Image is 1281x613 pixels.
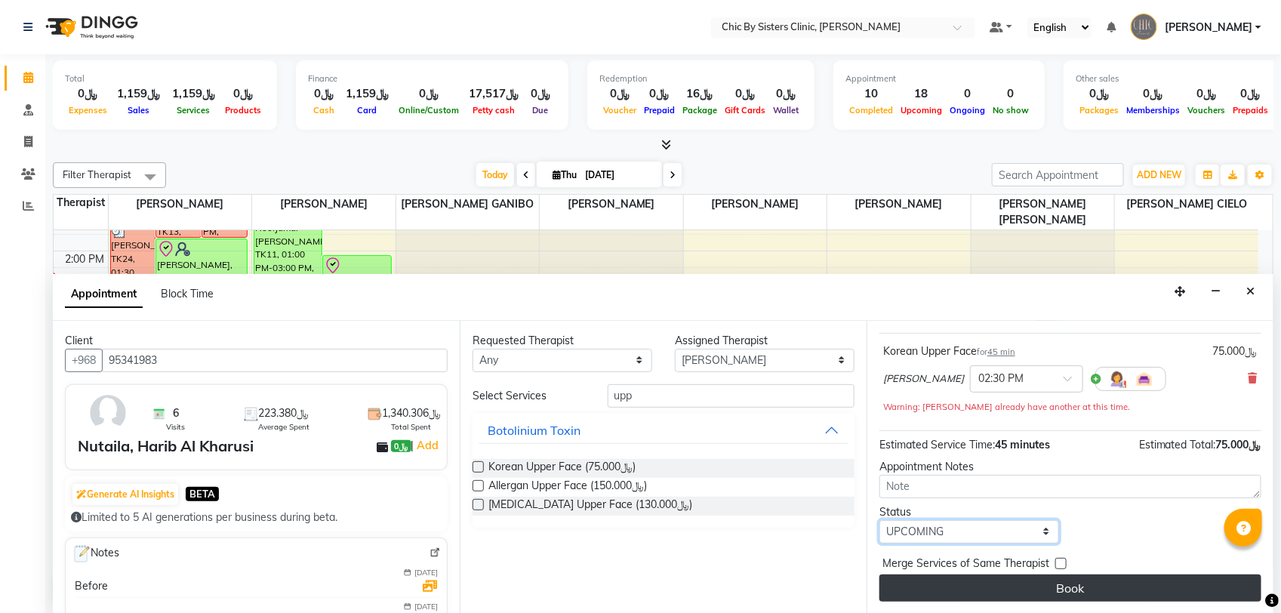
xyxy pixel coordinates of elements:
button: +968 [65,349,103,372]
span: 45 minutes [995,438,1050,451]
div: Total [65,72,265,85]
span: [PERSON_NAME] [684,195,827,214]
span: Prepaids [1229,105,1272,116]
div: ﷼16 [679,85,721,103]
span: ﷼0 [391,440,411,452]
div: ﷼0 [769,85,802,103]
span: Products [221,105,265,116]
div: Malti [PERSON_NAME], TK15, 02:00 PM-03:00 PM, Consultation [323,256,390,321]
span: [PERSON_NAME] [1165,20,1252,35]
a: Add [414,436,441,454]
span: ﷼75.000 [1216,438,1261,451]
small: for [977,347,1015,357]
div: Korean Upper Face [883,343,1015,359]
button: Close [1239,280,1261,303]
span: Cash [309,105,338,116]
span: [DATE] [414,567,438,578]
div: ﷼17,517 [463,85,525,103]
div: 0 [946,85,989,103]
span: Ongoing [946,105,989,116]
div: Assigned Therapist [675,333,855,349]
span: Notes [72,544,119,564]
div: ﷼0 [599,85,640,103]
span: Average Spent [258,421,309,433]
span: Due [529,105,553,116]
span: ﷼223.380 [258,405,309,421]
span: No show [989,105,1033,116]
span: Estimated Total: [1139,438,1216,451]
small: Warning: [PERSON_NAME] already have another at this time. [883,402,1130,412]
div: ﷼0 [221,85,265,103]
span: Upcoming [897,105,946,116]
img: Khulood al adawi [1131,14,1157,40]
div: ﷼1,159 [166,85,221,103]
div: Appointment [845,72,1033,85]
div: Therapist [54,195,108,211]
div: 2:00 PM [63,251,108,267]
img: logo [38,6,142,48]
span: Packages [1076,105,1122,116]
span: [PERSON_NAME] [827,195,971,214]
span: [PERSON_NAME] [540,195,683,214]
div: Appointment Notes [879,459,1261,475]
span: Package [679,105,721,116]
span: Today [476,163,514,186]
span: | [411,436,441,454]
img: Interior.png [1135,370,1153,388]
span: Total Spent [391,421,431,433]
img: avatar [86,391,130,435]
div: Limited to 5 AI generations per business during beta. [71,510,442,525]
input: Search Appointment [992,163,1124,186]
div: Nutaila, Harib Al Kharusi [78,435,254,457]
span: Sales [124,105,153,116]
span: Voucher [599,105,640,116]
span: Filter Therapist [63,168,131,180]
div: [PERSON_NAME], TK24, 01:30 PM-02:30 PM, Korean Full Face [111,223,156,288]
span: Expenses [65,105,111,116]
div: ﷼0 [65,85,111,103]
span: [PERSON_NAME] CIELO [1115,195,1258,214]
input: Search by service name [608,384,855,408]
span: [PERSON_NAME] [252,195,396,214]
span: 45 min [987,347,1015,357]
span: Petty cash [469,105,519,116]
span: [DATE] [414,601,438,612]
span: Card [354,105,381,116]
div: [PERSON_NAME], TK18, 01:45 PM-02:30 PM, Follow Up [156,239,247,288]
span: ﷼1,340.306 [382,405,441,421]
span: Online/Custom [395,105,463,116]
img: Hairdresser.png [1108,370,1126,388]
div: ﷼0 [721,85,769,103]
span: Estimated Service Time: [879,438,995,451]
div: Status [879,504,1059,520]
span: ADD NEW [1137,169,1181,180]
span: Thu [549,169,580,180]
div: ﷼0 [1122,85,1184,103]
div: 18 [897,85,946,103]
span: Services [174,105,214,116]
input: 2025-09-04 [580,164,656,186]
button: ADD NEW [1133,165,1185,186]
span: [PERSON_NAME] GANIBO [396,195,540,214]
span: Allergan Upper Face (﷼150.000) [488,478,647,497]
div: ﷼0 [1076,85,1122,103]
span: Appointment [65,281,143,308]
div: Redemption [599,72,802,85]
span: Block Time [161,287,214,300]
button: Book [879,574,1261,602]
div: Select Services [461,388,596,404]
span: [PERSON_NAME] [883,371,964,387]
div: ﷼0 [640,85,679,103]
div: ﷼1,159 [111,85,166,103]
div: Before [75,578,108,594]
span: BETA [186,487,219,501]
span: Memberships [1122,105,1184,116]
div: ﷼0 [1229,85,1272,103]
span: [PERSON_NAME] [109,195,252,214]
span: Gift Cards [721,105,769,116]
div: Botolinium Toxin [488,421,580,439]
div: ﷼0 [525,85,556,103]
div: Client [65,333,448,349]
div: ﷼0 [1184,85,1229,103]
div: 10 [845,85,897,103]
